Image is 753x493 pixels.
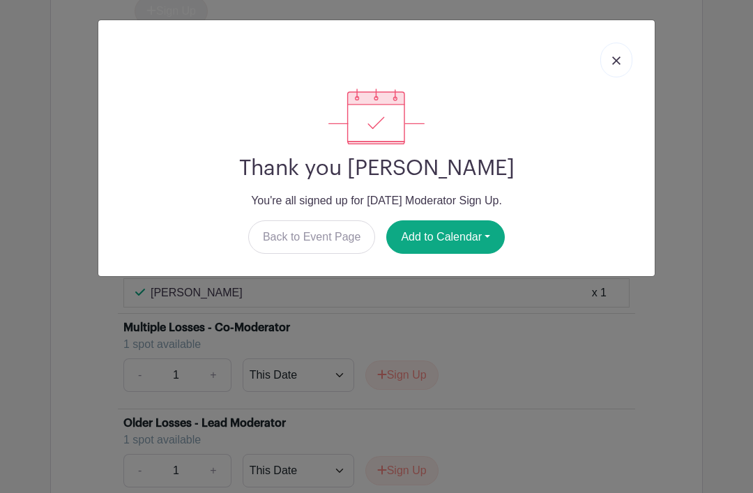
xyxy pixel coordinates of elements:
img: signup_complete-c468d5dda3e2740ee63a24cb0ba0d3ce5d8a4ecd24259e683200fb1569d990c8.svg [328,89,425,144]
a: Back to Event Page [248,220,376,254]
button: Add to Calendar [386,220,505,254]
img: close_button-5f87c8562297e5c2d7936805f587ecaba9071eb48480494691a3f1689db116b3.svg [612,56,621,65]
h2: Thank you [PERSON_NAME] [109,156,644,181]
p: You're all signed up for [DATE] Moderator Sign Up. [109,192,644,209]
